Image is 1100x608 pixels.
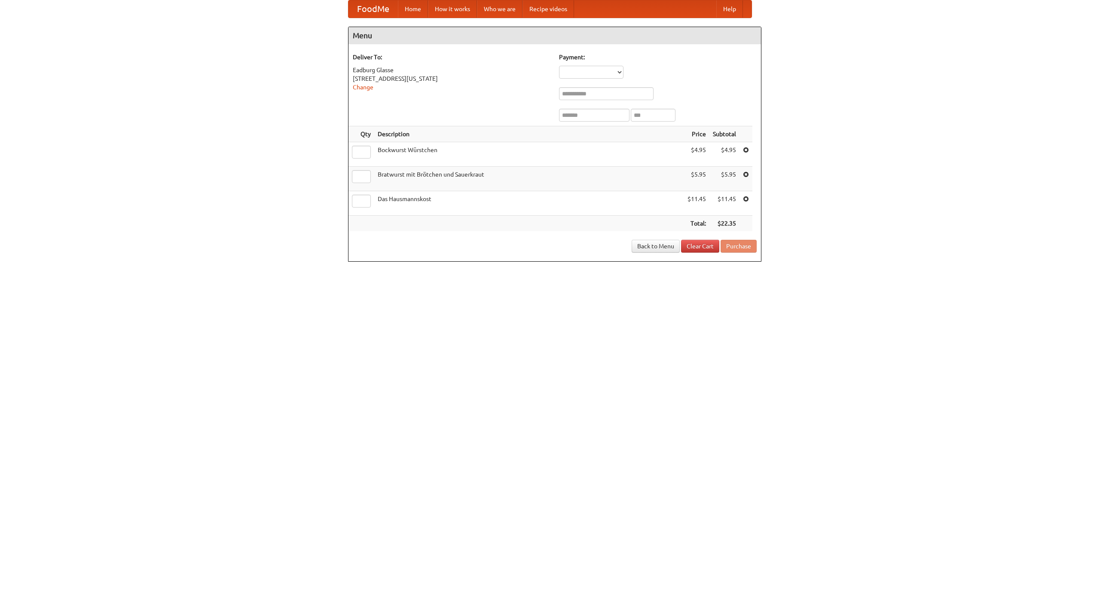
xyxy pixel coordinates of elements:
[353,84,373,91] a: Change
[681,240,719,253] a: Clear Cart
[559,53,757,61] h5: Payment:
[684,167,709,191] td: $5.95
[716,0,743,18] a: Help
[709,216,739,232] th: $22.35
[353,74,550,83] div: [STREET_ADDRESS][US_STATE]
[522,0,574,18] a: Recipe videos
[348,27,761,44] h4: Menu
[348,0,398,18] a: FoodMe
[374,142,684,167] td: Bockwurst Würstchen
[374,167,684,191] td: Bratwurst mit Brötchen und Sauerkraut
[709,167,739,191] td: $5.95
[477,0,522,18] a: Who we are
[398,0,428,18] a: Home
[684,142,709,167] td: $4.95
[709,191,739,216] td: $11.45
[428,0,477,18] a: How it works
[632,240,680,253] a: Back to Menu
[684,126,709,142] th: Price
[348,126,374,142] th: Qty
[709,126,739,142] th: Subtotal
[709,142,739,167] td: $4.95
[374,191,684,216] td: Das Hausmannskost
[684,191,709,216] td: $11.45
[684,216,709,232] th: Total:
[721,240,757,253] button: Purchase
[353,53,550,61] h5: Deliver To:
[374,126,684,142] th: Description
[353,66,550,74] div: Eadburg Glasse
